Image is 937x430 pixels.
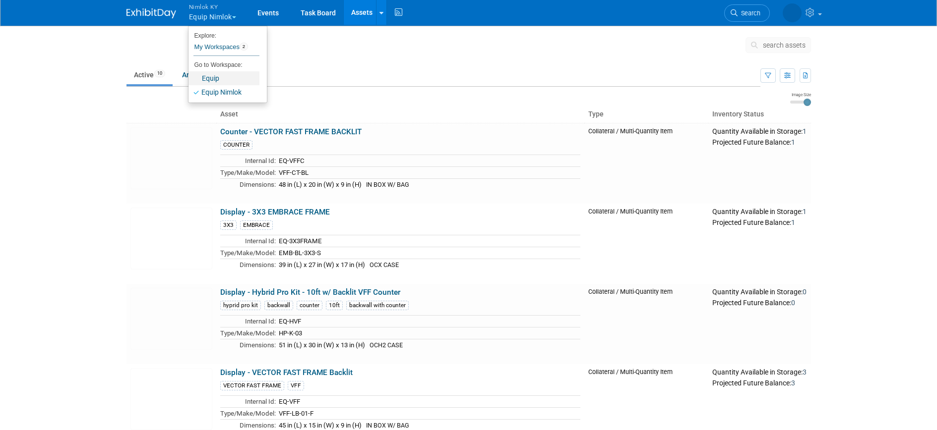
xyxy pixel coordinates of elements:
a: Active10 [126,65,173,84]
td: VFF-CT-BL [276,166,580,178]
button: search assets [746,37,811,53]
div: hyprid pro kit [220,301,261,310]
span: IN BOX W/ BAG [366,422,409,429]
a: Display - VECTOR FAST FRAME Backlit [220,368,353,377]
td: Dimensions: [220,178,276,190]
div: Quantity Available in Storage: [712,208,807,216]
td: Collateral / Multi-Quantity Item [584,204,708,284]
img: ExhibitDay [126,8,176,18]
span: 39 in (L) x 27 in (W) x 17 in (H) [279,261,365,269]
span: 10 [154,70,165,77]
div: backwall with counter [346,301,409,310]
div: EMBRACE [240,220,273,230]
div: Projected Future Balance: [712,297,807,308]
th: Asset [216,106,584,123]
td: Type/Make/Model: [220,166,276,178]
span: 51 in (L) x 30 in (W) x 13 in (H) [279,341,365,349]
div: Quantity Available in Storage: [712,127,807,136]
td: EQ-3X3FRAME [276,235,580,247]
td: VFF-LB-01-F [276,407,580,419]
span: 45 in (L) x 15 in (W) x 9 in (H) [279,422,362,429]
div: 10ft [326,301,343,310]
div: Projected Future Balance: [712,136,807,147]
div: Projected Future Balance: [712,377,807,388]
div: Quantity Available in Storage: [712,368,807,377]
span: OCX CASE [370,261,399,269]
td: Dimensions: [220,259,276,270]
span: 1 [803,208,807,215]
td: Internal Id: [220,316,276,327]
span: search assets [763,41,806,49]
span: 1 [791,218,795,226]
div: COUNTER [220,140,252,150]
a: Equip Nimlok [188,85,259,99]
td: EQ-VFFC [276,155,580,167]
td: EQ-VFF [276,396,580,408]
td: HP-K-03 [276,327,580,339]
span: 2 [240,43,248,51]
div: Quantity Available in Storage: [712,288,807,297]
span: OCH2 CASE [370,341,403,349]
a: Archived [175,65,217,84]
div: VECTOR FAST FRAME [220,381,284,390]
div: 3X3 [220,220,237,230]
span: 48 in (L) x 20 in (W) x 9 in (H) [279,181,362,188]
span: 3 [791,379,795,387]
td: Collateral / Multi-Quantity Item [584,123,708,204]
div: Projected Future Balance: [712,216,807,227]
div: VFF [288,381,304,390]
span: Nimlok KY [189,1,236,12]
span: IN BOX W/ BAG [366,181,409,188]
div: Image Size [790,92,811,98]
td: Dimensions: [220,339,276,350]
td: Type/Make/Model: [220,407,276,419]
span: 1 [803,127,807,135]
img: Dana Carroll [783,3,802,22]
a: Search [724,4,770,22]
li: Explore: [188,30,259,39]
a: Display - Hybrid Pro Kit - 10ft w/ Backlit VFF Counter [220,288,400,297]
span: 0 [803,288,807,296]
span: 1 [791,138,795,146]
td: Internal Id: [220,396,276,408]
td: Type/Make/Model: [220,247,276,259]
span: Search [738,9,760,17]
td: Collateral / Multi-Quantity Item [584,284,708,364]
a: My Workspaces2 [193,39,259,55]
a: Counter - VECTOR FAST FRAME BACKLIT [220,127,362,136]
a: Equip [188,71,259,85]
td: EQ-HVF [276,316,580,327]
td: Type/Make/Model: [220,327,276,339]
li: Go to Workspace: [188,58,259,71]
a: Display - 3X3 EMBRACE FRAME [220,208,330,216]
th: Type [584,106,708,123]
td: Internal Id: [220,155,276,167]
td: Internal Id: [220,235,276,247]
td: EMB-BL-3X3-S [276,247,580,259]
span: 0 [791,299,795,307]
span: 3 [803,368,807,376]
div: backwall [264,301,293,310]
div: counter [297,301,322,310]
